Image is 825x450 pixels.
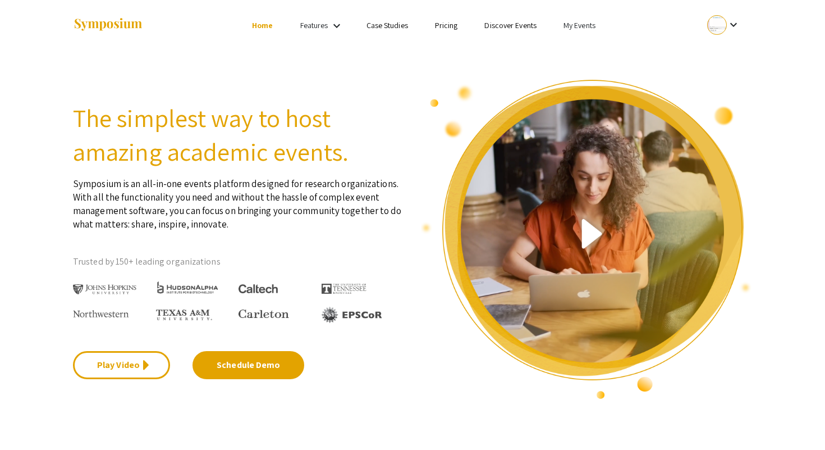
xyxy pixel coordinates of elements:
a: Discover Events [484,20,537,30]
img: Texas A&M University [156,310,212,321]
img: video overview of Symposium [421,79,752,400]
a: Schedule Demo [192,351,304,379]
a: Case Studies [366,20,408,30]
mat-icon: Expand account dropdown [727,18,740,31]
img: HudsonAlpha [156,281,219,294]
img: Carleton [239,310,289,319]
a: Pricing [435,20,458,30]
a: Home [252,20,273,30]
img: Northwestern [73,310,129,317]
a: Play Video [73,351,170,379]
img: Johns Hopkins University [73,284,136,295]
p: Trusted by 150+ leading organizations [73,253,404,270]
button: Expand account dropdown [695,12,752,38]
a: Features [300,20,328,30]
a: My Events [563,20,595,30]
mat-icon: Expand Features list [330,19,343,33]
img: The University of Tennessee [322,284,366,294]
p: Symposium is an all-in-one events platform designed for research organizations. With all the func... [73,169,404,231]
img: Symposium by ForagerOne [73,17,143,33]
h2: The simplest way to host amazing academic events. [73,101,404,169]
img: Caltech [239,284,278,294]
img: EPSCOR [322,307,383,323]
